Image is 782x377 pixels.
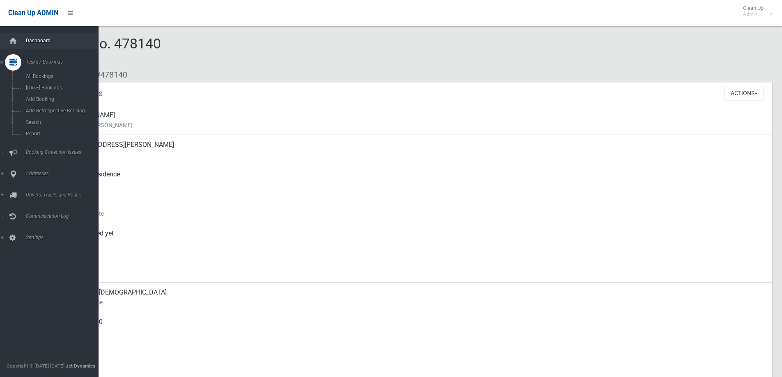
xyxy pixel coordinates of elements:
span: Search [23,119,98,125]
span: Drivers, Trucks and Routes [23,192,105,198]
div: Not collected yet [66,224,766,253]
span: Settings [23,235,105,240]
span: Add Retrospective Booking [23,108,98,114]
span: All Bookings [23,73,98,79]
span: Booking Collection Issues [23,149,105,155]
small: Collected At [66,238,766,248]
span: Clean Up ADMIN [8,9,58,17]
span: Addresses [23,171,105,176]
small: Collection Date [66,209,766,219]
div: Front of Residence [66,165,766,194]
div: [PERSON_NAME] [66,105,766,135]
small: Zone [66,268,766,278]
div: [STREET_ADDRESS][PERSON_NAME] [66,135,766,165]
small: Contact Name [66,297,766,307]
span: Communication Log [23,213,105,219]
div: [DATE] [66,253,766,283]
span: Add Booking [23,96,98,102]
small: Name of [PERSON_NAME] [66,120,766,130]
small: Pickup Point [66,179,766,189]
span: Report [23,131,98,137]
span: Dashboard [23,38,105,43]
div: 0410678260 [66,312,766,342]
div: None given [66,342,766,371]
div: [DATE] [66,194,766,224]
span: [DATE] Bookings [23,85,98,91]
small: Admin [743,11,764,17]
small: Mobile [66,327,766,337]
small: Address [66,150,766,160]
li: #478140 [89,67,127,82]
span: Copyright © [DATE]-[DATE] [7,363,64,369]
button: Actions [725,86,764,101]
span: Clean Up [739,5,772,17]
small: Landline [66,356,766,366]
strong: Jet Dynamics [66,363,95,369]
div: Md Zahirul [DEMOGRAPHIC_DATA] [66,283,766,312]
span: Tasks / Bookings [23,59,105,65]
span: Booking No. 478140 [36,35,161,67]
